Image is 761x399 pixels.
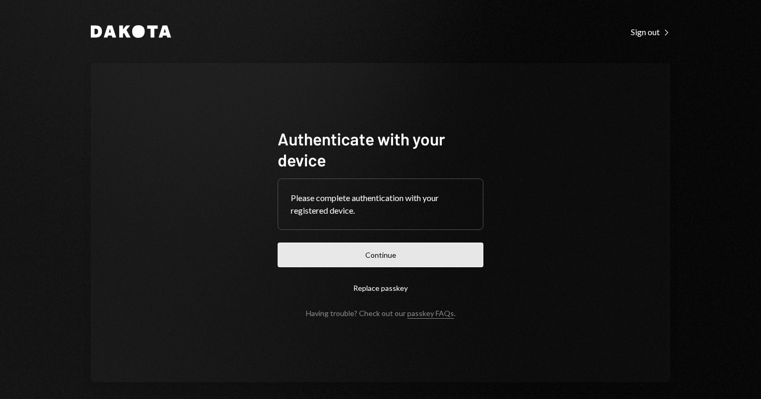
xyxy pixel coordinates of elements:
h1: Authenticate with your device [278,128,483,170]
div: Please complete authentication with your registered device. [291,192,470,217]
button: Replace passkey [278,276,483,300]
a: Sign out [631,26,670,37]
div: Having trouble? Check out our . [306,309,456,318]
a: passkey FAQs [407,309,454,319]
button: Continue [278,243,483,267]
div: Sign out [631,27,670,37]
